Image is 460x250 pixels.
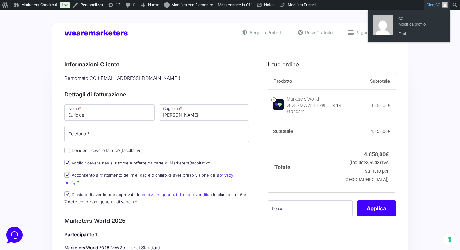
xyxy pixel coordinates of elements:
[64,90,249,99] h3: Dettagli di fatturazione
[5,5,105,15] h2: Ciao da Marketers 👋
[273,99,284,110] img: Marketers World 2025 - MW25 Ticket Standard
[398,14,442,19] span: CC
[189,160,212,165] span: (facoltativo)
[67,78,115,83] a: Apri Centro Assistenza
[64,126,249,142] input: Telefono *
[380,160,382,165] span: €
[64,60,249,69] h3: Informazioni Cliente
[344,160,389,182] small: (include IVA stimato per [GEOGRAPHIC_DATA])
[96,201,105,207] p: Aiuto
[82,192,120,207] button: Aiuto
[54,201,71,207] p: Messaggi
[64,104,155,121] input: Nome *
[341,73,396,90] th: Subtotale
[171,3,213,7] span: Modifica con Elementor
[248,29,282,36] span: Acquisti Protetti
[64,231,249,238] h4: Partecipante 1
[268,122,341,142] th: Subtotale
[398,19,442,25] span: Modifica profilo
[366,160,382,165] span: 876,03
[10,35,23,48] img: dark
[5,226,24,244] iframe: Customerly Messenger Launcher
[332,102,341,109] strong: × 14
[268,60,396,69] h3: Il tuo ordine
[19,201,29,207] p: Home
[10,53,115,65] button: Inizia una conversazione
[64,191,70,197] input: Dichiaro di aver letto e approvato lecondizioni generali di uso e venditae le clausole n. 6 e 7 d...
[388,129,390,134] span: €
[30,35,43,48] img: dark
[357,200,396,216] button: Applica
[268,142,341,192] th: Totale
[444,234,455,245] button: Le tue preferenze relative al consenso per le tecnologie di tracciamento
[41,56,92,61] span: Inizia una conversazione
[64,172,70,178] input: Acconsento al trattamento dei miei dati e dichiaro di aver preso visione dellaprivacy policy
[64,148,70,153] input: Desideri ricevere fattura?(facoltativo)
[371,103,390,108] bdi: 4.858,00
[368,10,450,42] ul: Ciao, CC
[60,2,70,8] a: Live
[64,160,70,165] input: Voglio ricevere news, risorse e offerte da parte di Marketers(facoltativo)
[64,148,143,153] label: Desideri ricevere fattura?
[435,3,440,7] span: CC
[64,216,249,225] h3: Marketers World 2025
[268,73,341,90] th: Prodotto
[43,192,82,207] button: Messaggi
[10,25,53,30] span: Le tue conversazioni
[304,29,333,36] span: Reso Gratuito
[354,29,396,36] span: Pagamenti Flessibili
[268,200,353,216] input: Coupon
[371,129,390,134] bdi: 4.858,00
[64,160,212,165] label: Voglio ricevere news, risorse e offerte da parte di Marketers
[14,91,102,97] input: Cerca un articolo...
[64,192,246,204] label: Dichiaro di aver letto e approvato le e le clausole n. 6 e 7 delle condizioni generali di vendita
[395,30,445,38] a: Esci
[364,151,389,158] bdi: 4.858,00
[64,173,233,185] label: Acconsento al trattamento dei miei dati e dichiaro di aver preso visione della
[10,78,49,83] span: Trova una risposta
[287,96,328,115] div: Marketers World 2025 - MW25 Ticket Standard
[5,192,43,207] button: Home
[120,148,143,153] span: (facoltativo)
[388,103,390,108] span: €
[62,73,251,84] div: Bentornato CC ( [EMAIL_ADDRESS][DOMAIN_NAME] )
[159,104,249,121] input: Cognome *
[141,192,209,197] a: condizioni generali di uso e vendita
[386,151,389,158] span: €
[20,35,33,48] img: dark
